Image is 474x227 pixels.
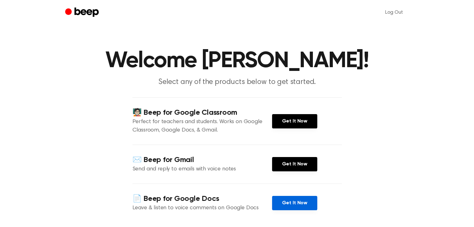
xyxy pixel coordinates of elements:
a: Beep [65,7,100,19]
h4: 🧑🏻‍🏫 Beep for Google Classroom [132,108,272,118]
a: Log Out [379,5,409,20]
p: Leave & listen to voice comments on Google Docs [132,204,272,212]
a: Get It Now [272,196,317,210]
p: Select any of the products below to get started. [117,77,357,87]
h1: Welcome [PERSON_NAME]! [78,50,397,72]
p: Perfect for teachers and students. Works on Google Classroom, Google Docs, & Gmail. [132,118,272,135]
h4: 📄 Beep for Google Docs [132,194,272,204]
a: Get It Now [272,157,317,171]
h4: ✉️ Beep for Gmail [132,155,272,165]
p: Send and reply to emails with voice notes [132,165,272,174]
a: Get It Now [272,114,317,128]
